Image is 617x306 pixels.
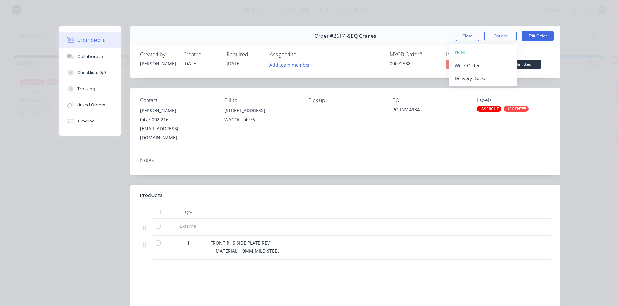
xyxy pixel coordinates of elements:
button: Collaborate [59,48,121,65]
div: Notes [140,157,551,163]
div: WACOL, , 4076 [224,115,298,124]
div: PO [392,97,466,103]
div: Timeline [77,118,95,124]
div: [STREET_ADDRESS],WACOL, , 4076 [224,106,298,127]
div: Labels [477,97,551,103]
button: Edit Order [522,31,554,41]
iframe: Intercom live chat [595,284,611,300]
button: Tracking [59,81,121,97]
div: Created [183,51,219,58]
div: PRINT [455,48,511,57]
button: Add team member [270,60,314,69]
div: Linked Orders [77,102,105,108]
div: Invoiced [446,51,494,58]
button: Work Order [449,59,517,72]
div: MYOB Order # [390,51,438,58]
div: [PERSON_NAME] [140,106,214,115]
button: Delivery Docket [449,72,517,85]
button: Close [456,31,479,41]
button: Order details [59,32,121,48]
button: PRINT [449,46,517,59]
span: SEQ Cranes [348,33,376,39]
div: Created by [140,51,176,58]
span: [DATE] [183,60,197,67]
span: [DATE] [227,60,241,67]
div: Pick up [308,97,382,103]
button: Submitted [502,60,541,70]
div: [STREET_ADDRESS], [224,106,298,115]
span: 1 [187,239,190,246]
div: Products [140,192,163,199]
div: URGENT!!!! [504,106,529,112]
div: Delivery Docket [455,74,511,83]
button: Linked Orders [59,97,121,113]
div: PO-INV-4934 [392,106,466,115]
button: Options [484,31,517,41]
div: Qty [169,206,208,219]
div: Bill to [224,97,298,103]
div: Assigned to [270,51,334,58]
div: Work Order [455,61,511,70]
div: Contact [140,97,214,103]
div: 0477 002 216 [140,115,214,124]
div: Checklists 0/0 [77,70,106,76]
div: Status [502,51,551,58]
div: [PERSON_NAME] [140,60,176,67]
span: Order #2617 - [314,33,348,39]
div: Order details [77,37,105,43]
span: Submitted [502,60,541,68]
div: [EMAIL_ADDRESS][DOMAIN_NAME] [140,124,214,142]
div: [PERSON_NAME]0477 002 216[EMAIL_ADDRESS][DOMAIN_NAME] [140,106,214,142]
div: LASERCUT [477,106,501,112]
div: Tracking [77,86,95,92]
div: Collaborate [77,54,103,59]
span: External [172,223,205,229]
button: Add team member [266,60,314,69]
span: FRONT RHS SIDE PLATE REV1 [210,240,272,246]
div: 00072538 [390,60,438,67]
button: Timeline [59,113,121,129]
span: MATERIAL: 10MM MILD STEEL [216,248,279,254]
span: No [446,60,485,68]
div: Required [227,51,262,58]
button: Checklists 0/0 [59,65,121,81]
